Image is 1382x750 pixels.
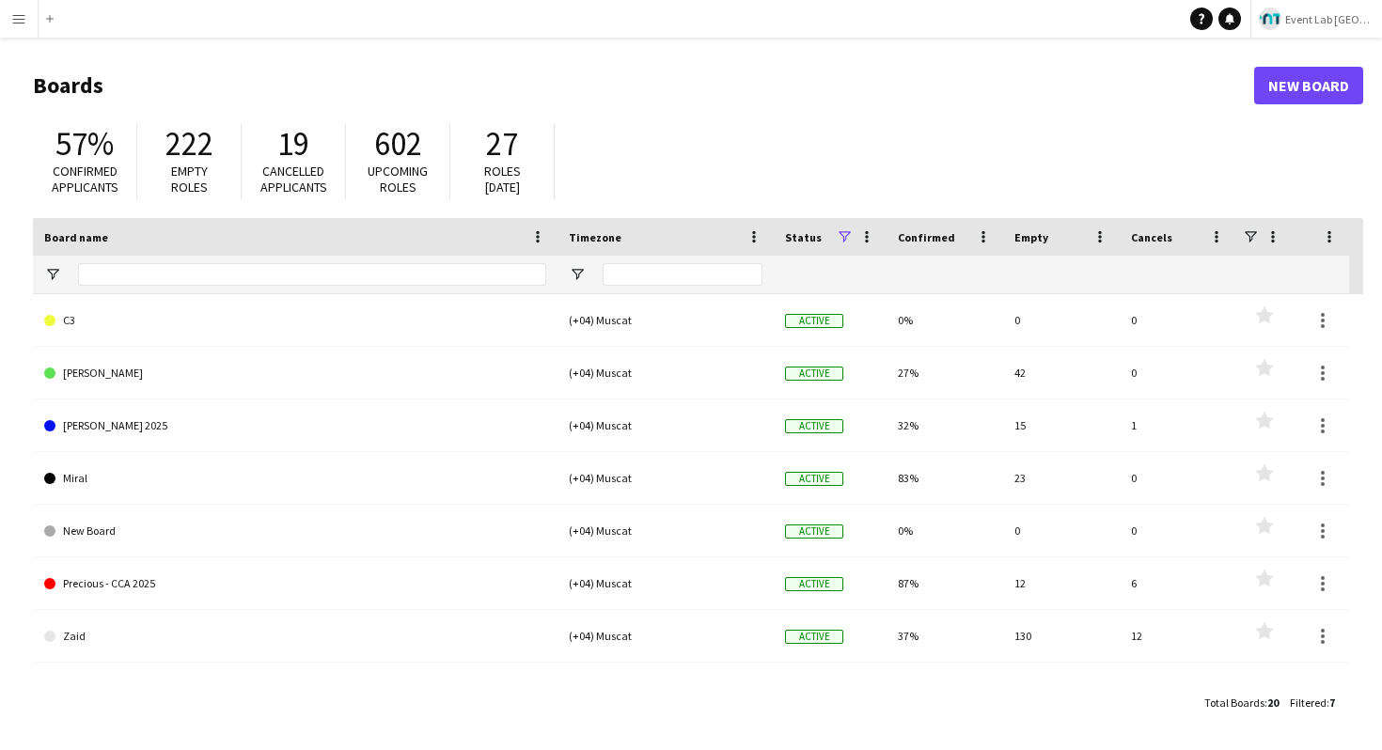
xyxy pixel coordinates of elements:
button: Open Filter Menu [44,266,61,283]
img: Logo [1259,8,1281,30]
input: Board name Filter Input [78,263,546,286]
span: Active [785,472,843,486]
span: Active [785,419,843,433]
div: 15 [1003,399,1120,451]
a: Zaid [44,610,546,663]
div: 42 [1003,347,1120,398]
div: 32% [887,399,1003,451]
span: 27 [486,123,518,164]
div: 1 [1120,399,1236,451]
span: Cancels [1131,230,1172,244]
div: 0 [1003,505,1120,556]
a: [PERSON_NAME] [44,347,546,399]
div: 37% [887,610,1003,662]
a: Precious - CCA 2025 [44,557,546,610]
a: New Board [44,505,546,557]
a: Miral [44,452,546,505]
div: 6 [1120,557,1236,609]
span: 20 [1267,695,1279,710]
span: Timezone [569,230,621,244]
span: Roles [DATE] [484,163,521,195]
div: 0 [1120,294,1236,346]
div: (+04) Muscat [558,452,774,504]
span: Empty roles [171,163,208,195]
h1: Boards [33,71,1254,100]
span: 57% [55,123,114,164]
span: Active [785,314,843,328]
span: Filtered [1290,695,1327,710]
div: (+04) Muscat [558,347,774,398]
div: (+04) Muscat [558,505,774,556]
div: 0% [887,294,1003,346]
div: 83% [887,452,1003,504]
span: Status [785,230,822,244]
span: 222 [165,123,213,164]
span: 19 [277,123,309,164]
span: Active [785,630,843,644]
div: 23 [1003,452,1120,504]
div: 0 [1003,294,1120,346]
button: Open Filter Menu [569,266,586,283]
span: 602 [374,123,422,164]
span: Board name [44,230,108,244]
span: Confirmed applicants [52,163,118,195]
div: 130 [1003,610,1120,662]
div: 0 [1120,452,1236,504]
input: Timezone Filter Input [603,263,762,286]
div: 87% [887,557,1003,609]
div: (+04) Muscat [558,557,774,609]
div: (+04) Muscat [558,294,774,346]
div: 27% [887,347,1003,398]
a: [PERSON_NAME] 2025 [44,399,546,452]
span: 7 [1329,695,1335,710]
span: Active [785,524,843,539]
span: Upcoming roles [368,163,428,195]
div: : [1204,684,1279,721]
span: Total Boards [1204,695,1264,710]
div: 12 [1003,557,1120,609]
div: (+04) Muscat [558,399,774,451]
div: 12 [1120,610,1236,662]
div: : [1290,684,1335,721]
div: (+04) Muscat [558,610,774,662]
a: New Board [1254,67,1363,104]
div: 0 [1120,505,1236,556]
span: Cancelled applicants [260,163,327,195]
div: 0% [887,505,1003,556]
span: Active [785,367,843,381]
span: Empty [1014,230,1048,244]
span: Event Lab [GEOGRAPHIC_DATA] [1285,12,1374,26]
span: Confirmed [898,230,955,244]
div: 0 [1120,347,1236,398]
span: Active [785,577,843,591]
a: C3 [44,294,546,347]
